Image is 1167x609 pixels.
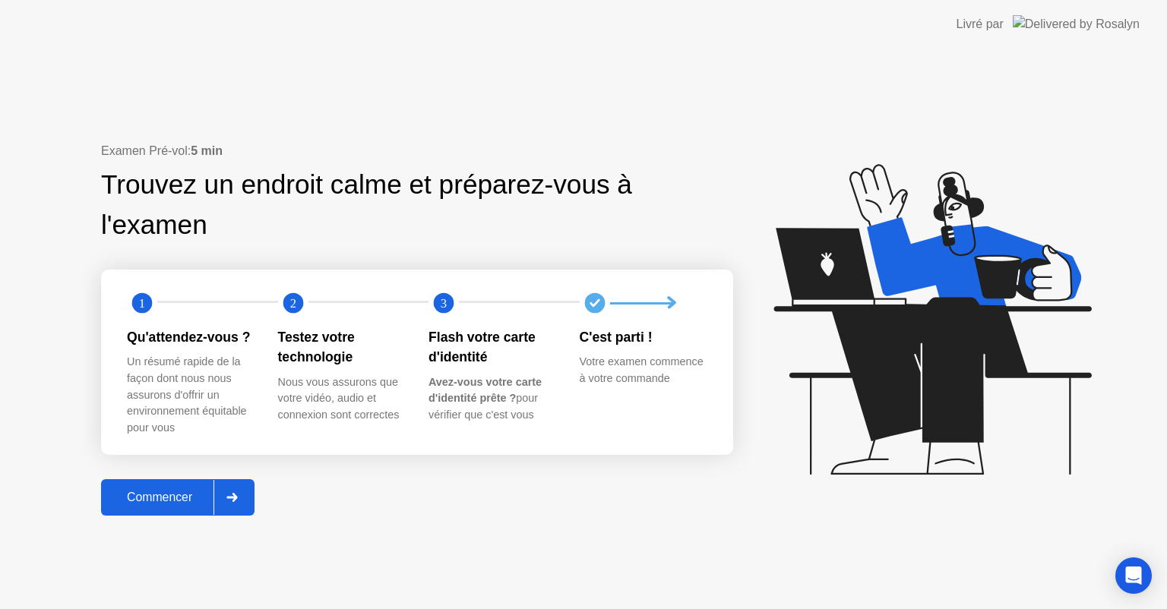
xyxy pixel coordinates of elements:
[139,296,145,311] text: 1
[127,327,254,347] div: Qu'attendez-vous ?
[106,491,213,504] div: Commencer
[580,354,707,387] div: Votre examen commence à votre commande
[1115,557,1152,594] div: Open Intercom Messenger
[278,327,405,368] div: Testez votre technologie
[429,376,542,405] b: Avez-vous votre carte d'identité prête ?
[441,296,447,311] text: 3
[191,144,223,157] b: 5 min
[580,327,707,347] div: C'est parti !
[289,296,296,311] text: 2
[429,327,555,368] div: Flash votre carte d'identité
[127,354,254,436] div: Un résumé rapide de la façon dont nous nous assurons d'offrir un environnement équitable pour vous
[101,142,733,160] div: Examen Pré-vol:
[1013,15,1140,33] img: Delivered by Rosalyn
[429,374,555,424] div: pour vérifier que c'est vous
[278,374,405,424] div: Nous vous assurons que votre vidéo, audio et connexion sont correctes
[101,165,637,245] div: Trouvez un endroit calme et préparez-vous à l'examen
[957,15,1004,33] div: Livré par
[101,479,255,516] button: Commencer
